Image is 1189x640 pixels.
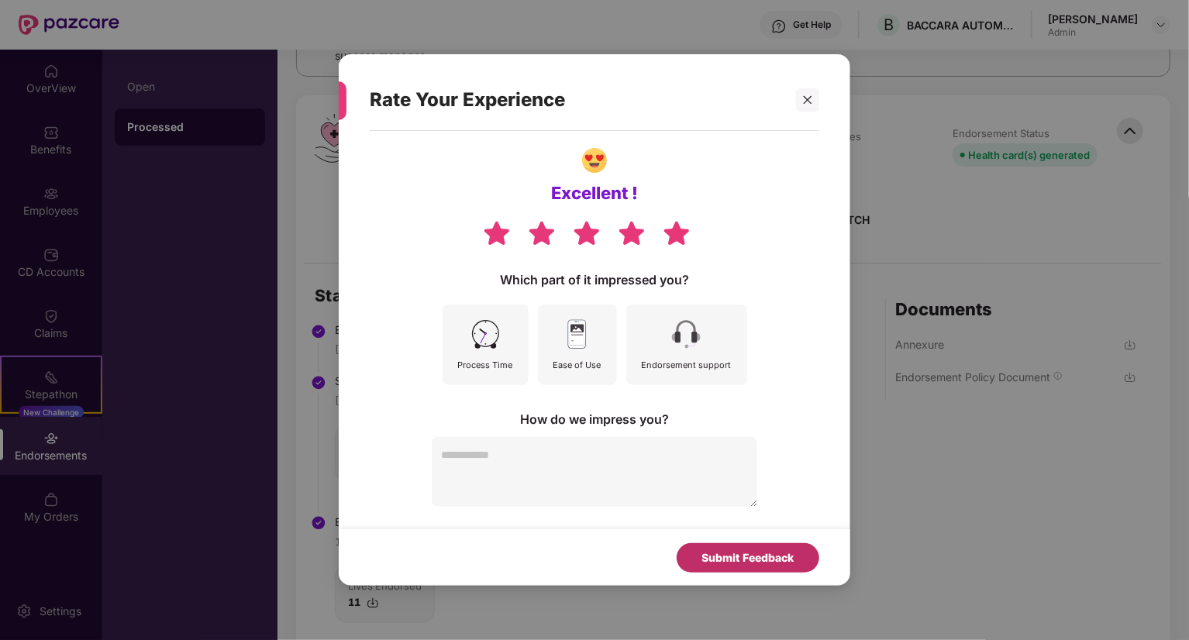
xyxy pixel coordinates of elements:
[662,219,691,246] img: svg+xml;base64,PHN2ZyB4bWxucz0iaHR0cDovL3d3dy53My5vcmcvMjAwMC9zdmciIHdpZHRoPSIzOCIgaGVpZ2h0PSIzNS...
[482,219,512,246] img: svg+xml;base64,PHN2ZyB4bWxucz0iaHR0cDovL3d3dy53My5vcmcvMjAwMC9zdmciIHdpZHRoPSIzOCIgaGVpZ2h0PSIzNS...
[370,70,782,130] div: Rate Your Experience
[642,358,732,372] div: Endorsement support
[500,271,689,288] div: Which part of it impressed you?
[458,358,513,372] div: Process Time
[527,219,557,246] img: svg+xml;base64,PHN2ZyB4bWxucz0iaHR0cDovL3d3dy53My5vcmcvMjAwMC9zdmciIHdpZHRoPSIzOCIgaGVpZ2h0PSIzNS...
[802,95,813,105] span: close
[553,358,601,372] div: Ease of Use
[468,317,503,352] img: svg+xml;base64,PHN2ZyB4bWxucz0iaHR0cDovL3d3dy53My5vcmcvMjAwMC9zdmciIHdpZHRoPSI0NSIgaGVpZ2h0PSI0NS...
[520,411,669,428] div: How do we impress you?
[702,549,794,566] div: Submit Feedback
[582,148,607,173] img: svg+xml;base64,PHN2ZyBpZD0iR3JvdXBfNDI1NDUiIGRhdGEtbmFtZT0iR3JvdXAgNDI1NDUiIHhtbG5zPSJodHRwOi8vd3...
[551,182,638,204] div: Excellent !
[669,317,704,352] img: svg+xml;base64,PHN2ZyB4bWxucz0iaHR0cDovL3d3dy53My5vcmcvMjAwMC9zdmciIHdpZHRoPSI0NSIgaGVpZ2h0PSI0NS...
[572,219,601,246] img: svg+xml;base64,PHN2ZyB4bWxucz0iaHR0cDovL3d3dy53My5vcmcvMjAwMC9zdmciIHdpZHRoPSIzOCIgaGVpZ2h0PSIzNS...
[560,317,594,352] img: svg+xml;base64,PHN2ZyB4bWxucz0iaHR0cDovL3d3dy53My5vcmcvMjAwMC9zdmciIHdpZHRoPSI0NSIgaGVpZ2h0PSI0NS...
[617,219,646,246] img: svg+xml;base64,PHN2ZyB4bWxucz0iaHR0cDovL3d3dy53My5vcmcvMjAwMC9zdmciIHdpZHRoPSIzOCIgaGVpZ2h0PSIzNS...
